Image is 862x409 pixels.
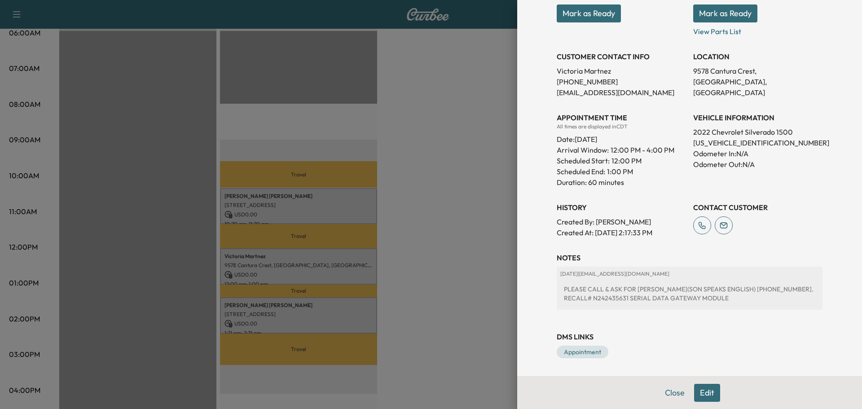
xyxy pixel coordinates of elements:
p: Scheduled Start: [557,155,610,166]
p: Created By : [PERSON_NAME] [557,216,686,227]
h3: History [557,202,686,213]
button: Mark as Ready [693,4,757,22]
button: Close [659,384,690,402]
p: View Parts List [693,22,822,37]
h3: DMS Links [557,331,822,342]
h3: APPOINTMENT TIME [557,112,686,123]
p: Victoria Martnez [557,66,686,76]
p: [DATE] | [EMAIL_ADDRESS][DOMAIN_NAME] [560,270,819,277]
p: [US_VEHICLE_IDENTIFICATION_NUMBER] [693,137,822,148]
p: Scheduled End: [557,166,605,177]
button: Mark as Ready [557,4,621,22]
p: 2022 Chevrolet Silverado 1500 [693,127,822,137]
p: Arrival Window: [557,145,686,155]
p: 1:00 PM [607,166,633,177]
h3: VEHICLE INFORMATION [693,112,822,123]
a: Appointment [557,346,608,358]
p: [EMAIL_ADDRESS][DOMAIN_NAME] [557,87,686,98]
button: Edit [694,384,720,402]
h3: NOTES [557,252,822,263]
p: [PHONE_NUMBER] [557,76,686,87]
p: 9578 Cantura Crest, [GEOGRAPHIC_DATA], [GEOGRAPHIC_DATA] [693,66,822,98]
h3: LOCATION [693,51,822,62]
p: Created At : [DATE] 2:17:33 PM [557,227,686,238]
h3: CUSTOMER CONTACT INFO [557,51,686,62]
p: Odometer In: N/A [693,148,822,159]
h3: CONTACT CUSTOMER [693,202,822,213]
div: All times are displayed in CDT [557,123,686,130]
p: Duration: 60 minutes [557,177,686,188]
p: Odometer Out: N/A [693,159,822,170]
div: Date: [DATE] [557,130,686,145]
p: 12:00 PM [611,155,642,166]
span: 12:00 PM - 4:00 PM [611,145,674,155]
div: PLEASE CALL & ASK FOR [PERSON_NAME](SON SPEAKS ENGLISH) [PHONE_NUMBER]. RECALL# N242435631 SERIAL... [560,281,819,306]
